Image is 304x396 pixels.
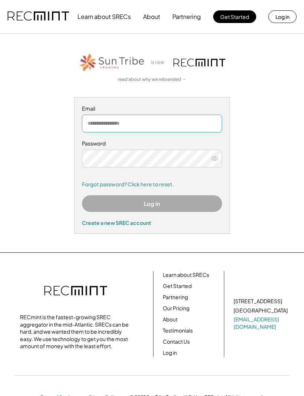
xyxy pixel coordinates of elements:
button: Learn about SRECs [77,9,131,24]
a: Testimonials [163,327,193,334]
a: Get Started [163,282,192,290]
div: Create a new SREC account [82,219,222,226]
a: Learn about SRECs [163,271,209,279]
div: Password [82,140,222,147]
a: Our Pricing [163,305,189,312]
img: recmint-logotype%403x.png [44,278,107,304]
button: Log In [82,195,222,212]
a: [EMAIL_ADDRESS][DOMAIN_NAME] [234,316,289,330]
img: STT_Horizontal_Logo%2B-%2BColor.png [79,52,145,73]
a: Log in [163,349,177,357]
a: Partnering [163,294,188,301]
img: recmint-logotype%403x.png [174,59,225,66]
div: is now [149,59,170,66]
div: [STREET_ADDRESS] [234,298,282,305]
a: Contact Us [163,338,190,346]
button: About [143,9,160,24]
button: Partnering [172,9,201,24]
a: Forgot password? Click here to reset. [82,181,222,188]
a: read about why we rebranded → [118,76,186,83]
img: recmint-logotype%403x.png [7,4,69,29]
a: About [163,316,178,323]
div: Email [82,105,222,112]
div: RECmint is the fastest-growing SREC aggregator in the mid-Atlantic. SRECs can be hard, and we wan... [20,314,131,350]
button: Log in [268,10,297,23]
div: [GEOGRAPHIC_DATA] [234,307,288,314]
button: Get Started [213,10,256,23]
